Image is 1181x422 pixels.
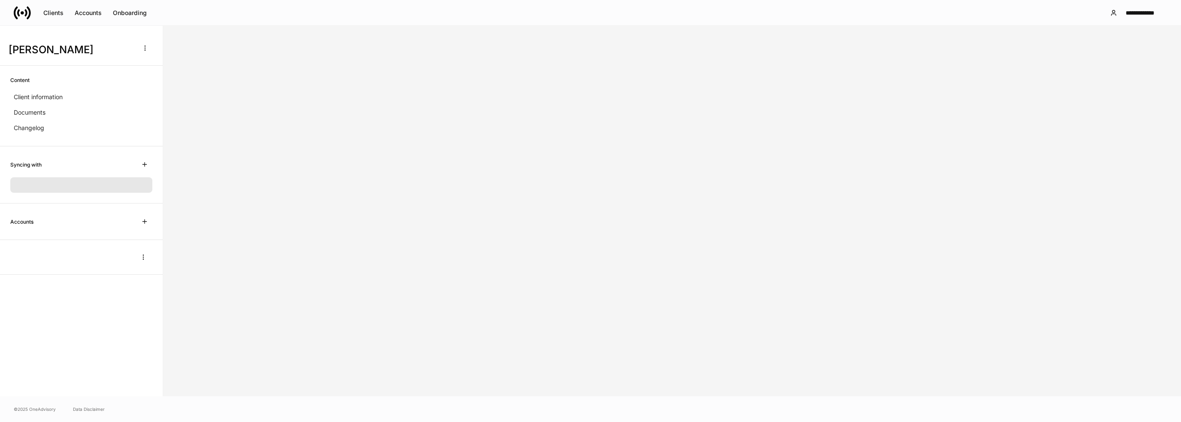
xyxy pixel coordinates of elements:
[10,105,152,120] a: Documents
[14,124,44,132] p: Changelog
[10,76,30,84] h6: Content
[113,10,147,16] div: Onboarding
[14,93,63,101] p: Client information
[10,161,42,169] h6: Syncing with
[69,6,107,20] button: Accounts
[14,406,56,413] span: © 2025 OneAdvisory
[75,10,102,16] div: Accounts
[14,108,45,117] p: Documents
[107,6,152,20] button: Onboarding
[10,120,152,136] a: Changelog
[43,10,64,16] div: Clients
[9,43,133,57] h3: [PERSON_NAME]
[73,406,105,413] a: Data Disclaimer
[10,89,152,105] a: Client information
[38,6,69,20] button: Clients
[10,218,33,226] h6: Accounts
